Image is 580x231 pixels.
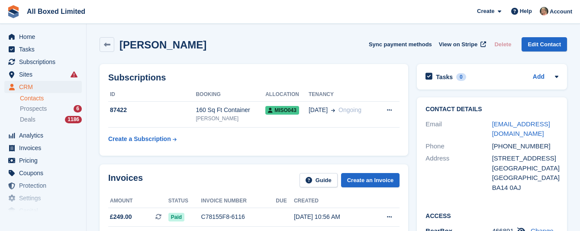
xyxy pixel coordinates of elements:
[435,37,488,51] a: View on Stripe
[492,183,558,193] div: BA14 0AJ
[20,105,47,113] span: Prospects
[19,68,71,80] span: Sites
[4,192,82,204] a: menu
[108,173,143,187] h2: Invoices
[108,88,196,102] th: ID
[522,37,567,51] a: Edit Contact
[550,7,572,16] span: Account
[4,180,82,192] a: menu
[4,129,82,141] a: menu
[20,104,82,113] a: Prospects 6
[492,173,558,183] div: [GEOGRAPHIC_DATA]
[309,88,377,102] th: Tenancy
[201,194,276,208] th: Invoice number
[439,40,477,49] span: View on Stripe
[492,164,558,173] div: [GEOGRAPHIC_DATA]
[19,81,71,93] span: CRM
[338,106,361,113] span: Ongoing
[19,154,71,167] span: Pricing
[425,106,558,113] h2: Contact Details
[540,7,548,16] img: Sandie Mills
[119,39,206,51] h2: [PERSON_NAME]
[74,105,82,112] div: 6
[108,73,400,83] h2: Subscriptions
[456,73,466,81] div: 0
[71,71,77,78] i: Smart entry sync failures have occurred
[201,212,276,221] div: C78155F8-6116
[19,31,71,43] span: Home
[492,120,550,138] a: [EMAIL_ADDRESS][DOMAIN_NAME]
[4,68,82,80] a: menu
[23,4,89,19] a: All Boxed Limited
[265,88,309,102] th: Allocation
[492,141,558,151] div: [PHONE_NUMBER]
[196,88,265,102] th: Booking
[436,73,453,81] h2: Tasks
[533,72,545,82] a: Add
[108,131,177,147] a: Create a Subscription
[425,211,558,220] h2: Access
[276,194,294,208] th: Due
[341,173,400,187] a: Create an Invoice
[19,205,71,217] span: Capital
[196,106,265,115] div: 160 Sq Ft Container
[19,180,71,192] span: Protection
[491,37,515,51] button: Delete
[265,106,299,115] span: MISO043
[19,43,71,55] span: Tasks
[108,194,168,208] th: Amount
[196,115,265,122] div: [PERSON_NAME]
[20,115,35,124] span: Deals
[19,129,71,141] span: Analytics
[4,81,82,93] a: menu
[294,212,370,221] div: [DATE] 10:56 AM
[4,43,82,55] a: menu
[294,194,370,208] th: Created
[492,154,558,164] div: [STREET_ADDRESS]
[110,212,132,221] span: £249.00
[19,142,71,154] span: Invoices
[4,142,82,154] a: menu
[4,31,82,43] a: menu
[425,154,492,192] div: Address
[4,154,82,167] a: menu
[168,213,184,221] span: Paid
[4,56,82,68] a: menu
[309,106,328,115] span: [DATE]
[20,115,82,124] a: Deals 1186
[4,167,82,179] a: menu
[520,7,532,16] span: Help
[108,135,171,144] div: Create a Subscription
[19,192,71,204] span: Settings
[19,56,71,68] span: Subscriptions
[108,106,196,115] div: 87422
[300,173,338,187] a: Guide
[477,7,494,16] span: Create
[20,94,82,103] a: Contacts
[425,119,492,139] div: Email
[19,167,71,179] span: Coupons
[65,116,82,123] div: 1186
[369,37,432,51] button: Sync payment methods
[4,205,82,217] a: menu
[7,5,20,18] img: stora-icon-8386f47178a22dfd0bd8f6a31ec36ba5ce8667c1dd55bd0f319d3a0aa187defe.svg
[425,141,492,151] div: Phone
[168,194,201,208] th: Status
